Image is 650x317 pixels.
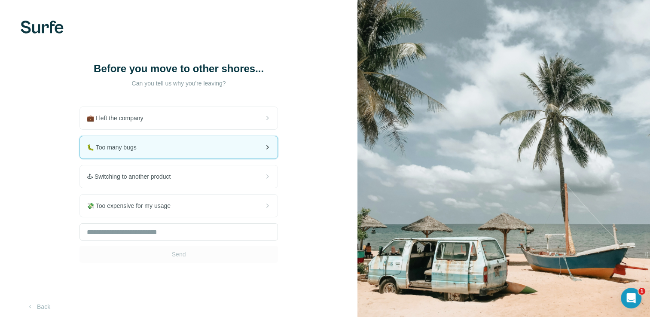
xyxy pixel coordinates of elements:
[87,172,177,181] span: 🕹 Switching to another product
[87,143,143,152] span: 🐛 Too many bugs
[93,62,265,76] h1: Before you move to other shores...
[21,299,56,314] button: Back
[638,288,645,295] span: 1
[621,288,641,308] iframe: Intercom live chat
[87,114,150,122] span: 💼 I left the company
[87,201,177,210] span: 💸 Too expensive for my usage
[93,79,265,88] p: Can you tell us why you're leaving?
[21,21,64,34] img: Surfe's logo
